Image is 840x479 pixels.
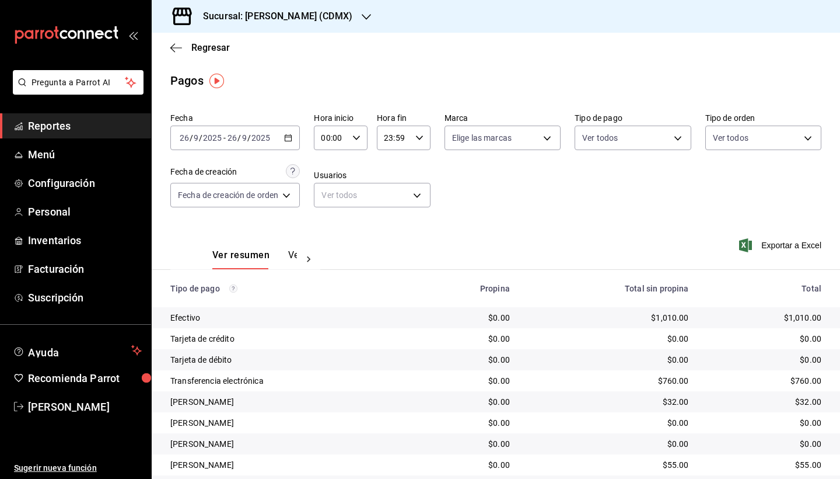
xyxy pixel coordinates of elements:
input: -- [193,133,199,143]
button: Regresar [170,42,230,53]
span: Ver todos [713,132,748,144]
label: Tipo de pago [575,114,691,122]
div: $760.00 [528,375,689,387]
input: ---- [202,133,222,143]
span: Personal [28,204,142,220]
button: Exportar a Excel [741,238,821,252]
div: $0.00 [528,333,689,345]
div: $0.00 [423,333,510,345]
label: Usuarios [314,171,430,179]
div: Ver todos [314,183,430,207]
span: / [247,133,251,143]
h3: Sucursal: [PERSON_NAME] (CDMX) [194,9,352,23]
div: $0.00 [708,354,821,366]
button: Pregunta a Parrot AI [13,70,143,95]
div: Propina [423,284,510,293]
div: Tarjeta de crédito [170,333,405,345]
span: / [199,133,202,143]
div: $0.00 [423,396,510,408]
span: Regresar [191,42,230,53]
span: Menú [28,147,142,162]
div: $0.00 [708,417,821,429]
span: Configuración [28,175,142,191]
div: $55.00 [528,459,689,471]
label: Hora inicio [314,114,367,122]
div: $0.00 [423,375,510,387]
button: Ver pagos [288,249,332,269]
label: Hora fin [377,114,430,122]
div: $0.00 [708,333,821,345]
div: Tarjeta de débito [170,354,405,366]
div: $0.00 [528,438,689,450]
span: Ver todos [582,132,618,144]
div: $55.00 [708,459,821,471]
div: $0.00 [423,438,510,450]
div: Efectivo [170,312,405,324]
span: Ayuda [28,343,127,357]
div: Total [708,284,821,293]
img: Tooltip marker [209,74,224,88]
div: navigation tabs [212,249,297,269]
span: Elige las marcas [452,132,512,144]
span: / [237,133,241,143]
div: $32.00 [528,396,689,408]
input: -- [179,133,190,143]
span: - [223,133,226,143]
label: Fecha [170,114,300,122]
div: $0.00 [423,354,510,366]
label: Marca [444,114,561,122]
div: $0.00 [708,438,821,450]
div: $760.00 [708,375,821,387]
span: Reportes [28,118,142,134]
span: [PERSON_NAME] [28,399,142,415]
div: $1,010.00 [708,312,821,324]
span: Pregunta a Parrot AI [32,77,125,89]
input: ---- [251,133,271,143]
span: Suscripción [28,290,142,306]
svg: Los pagos realizados con Pay y otras terminales son montos brutos. [229,284,237,293]
input: -- [242,133,247,143]
div: Fecha de creación [170,166,237,178]
div: [PERSON_NAME] [170,417,405,429]
div: $0.00 [423,417,510,429]
span: / [190,133,193,143]
span: Recomienda Parrot [28,370,142,386]
button: open_drawer_menu [128,30,138,40]
div: Tipo de pago [170,284,405,293]
div: $32.00 [708,396,821,408]
div: [PERSON_NAME] [170,396,405,408]
label: Tipo de orden [705,114,821,122]
div: [PERSON_NAME] [170,438,405,450]
div: $0.00 [528,354,689,366]
input: -- [227,133,237,143]
a: Pregunta a Parrot AI [8,85,143,97]
button: Ver resumen [212,249,269,269]
div: $0.00 [423,459,510,471]
div: Transferencia electrónica [170,375,405,387]
div: [PERSON_NAME] [170,459,405,471]
span: Sugerir nueva función [14,462,142,474]
div: Pagos [170,72,204,89]
div: $0.00 [528,417,689,429]
div: Total sin propina [528,284,689,293]
div: $1,010.00 [528,312,689,324]
span: Facturación [28,261,142,277]
div: $0.00 [423,312,510,324]
span: Inventarios [28,232,142,248]
span: Fecha de creación de orden [178,189,278,201]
